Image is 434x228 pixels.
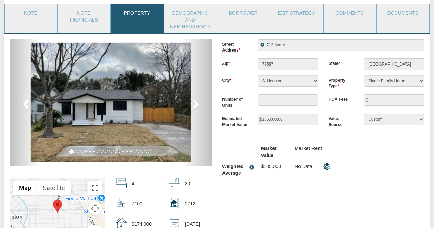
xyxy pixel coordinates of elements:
[323,163,330,170] img: settings.png
[290,145,323,152] label: Market Rent
[217,39,253,53] label: Street Address
[132,198,142,210] p: 7100
[222,163,247,176] div: Weighted Average
[37,181,71,195] button: Show satellite imagery
[217,58,253,67] label: Zip
[31,43,191,162] img: 574463
[5,4,56,22] a: Note
[323,114,359,128] label: Value Source
[217,4,269,22] a: Borrower
[111,4,163,22] a: Property
[324,4,375,22] a: Comments
[261,163,285,170] p: $185,000
[88,201,102,215] button: Map camera controls
[217,75,253,83] label: City
[88,181,102,195] button: Toggle fullscreen view
[116,218,126,228] img: sold_price.svg
[256,145,290,159] label: Market Value
[58,4,110,27] a: Note Financials
[217,114,253,128] label: Estimated Market Value
[270,4,322,22] a: Exit Strategy
[116,178,126,188] img: beds.svg
[53,200,62,213] div: Marker
[323,94,359,102] label: HOA Fees
[295,163,318,170] p: No Data
[169,198,180,209] img: home_size.svg
[377,4,429,22] a: Documents
[169,178,180,188] img: bath.svg
[185,178,191,189] p: 3.0
[164,4,216,33] a: Demographic and Neighborhood
[323,75,359,89] label: Property Type
[323,58,359,67] label: State
[132,178,135,189] p: 4
[13,181,37,195] button: Show street map
[116,198,126,209] img: lot_size.svg
[217,94,253,108] label: Number of Units
[185,198,195,210] p: 2712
